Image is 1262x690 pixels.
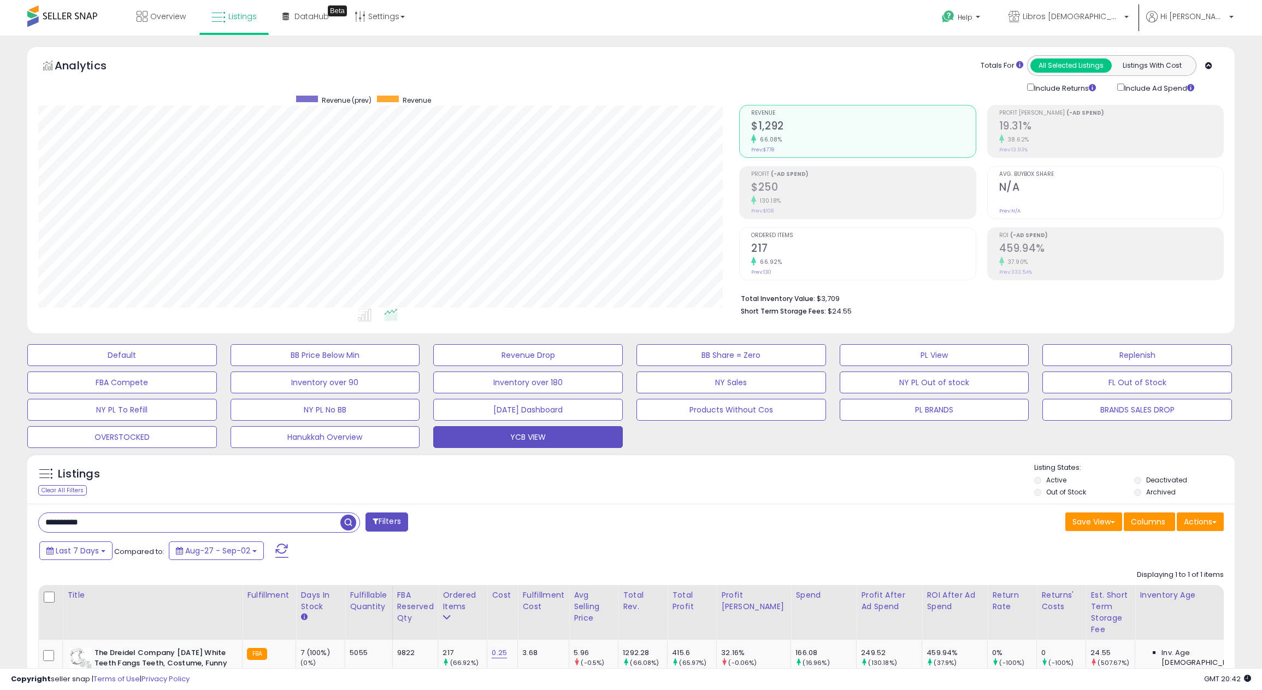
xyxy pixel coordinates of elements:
[803,658,829,667] small: (16.96%)
[574,648,618,658] div: 5.96
[350,589,387,612] div: Fulfillable Quantity
[933,2,991,36] a: Help
[522,648,561,658] div: 3.68
[840,399,1029,421] button: PL BRANDS
[433,344,623,366] button: Revenue Drop
[433,426,623,448] button: YCB VIEW
[992,648,1036,658] div: 0%
[1111,58,1193,73] button: Listings With Cost
[300,648,345,658] div: 7 (100%)
[433,399,623,421] button: [DATE] Dashboard
[751,242,975,257] h2: 217
[751,181,975,196] h2: $250
[999,120,1223,134] h2: 19.31%
[751,146,774,153] small: Prev: $778
[999,181,1223,196] h2: N/A
[1124,512,1175,531] button: Columns
[623,589,663,612] div: Total Rev.
[927,589,983,612] div: ROI After Ad Spend
[27,399,217,421] button: NY PL To Refill
[1034,463,1235,473] p: Listing States:
[1137,570,1224,580] div: Displaying 1 to 1 of 1 items
[861,648,922,658] div: 249.52
[728,658,757,667] small: (-0.06%)
[11,674,190,685] div: seller snap | |
[1146,11,1234,36] a: Hi [PERSON_NAME]
[231,344,420,366] button: BB Price Below Min
[450,658,479,667] small: (66.92%)
[1046,475,1066,485] label: Active
[300,658,316,667] small: (0%)
[1041,589,1081,612] div: Returns' Costs
[1090,648,1135,658] div: 24.55
[672,648,716,658] div: 415.6
[1010,231,1048,239] b: (-Ad Spend)
[828,306,852,316] span: $24.55
[795,648,856,658] div: 166.08
[365,512,408,532] button: Filters
[492,589,513,601] div: Cost
[397,589,434,624] div: FBA Reserved Qty
[751,269,771,275] small: Prev: 130
[247,589,291,601] div: Fulfillment
[231,399,420,421] button: NY PL No BB
[999,269,1032,275] small: Prev: 333.54%
[27,426,217,448] button: OVERSTOCKED
[228,11,257,22] span: Listings
[38,485,87,496] div: Clear All Filters
[751,233,975,239] span: Ordered Items
[294,11,329,22] span: DataHub
[443,589,482,612] div: Ordered Items
[1131,516,1165,527] span: Columns
[70,648,92,670] img: 3147BJ4OjML._SL40_.jpg
[300,612,307,622] small: Days In Stock.
[927,648,987,658] div: 459.94%
[751,110,975,116] span: Revenue
[636,344,826,366] button: BB Share = Zero
[751,208,774,214] small: Prev: $108
[55,58,128,76] h5: Analytics
[1004,258,1028,266] small: 37.90%
[840,344,1029,366] button: PL View
[141,674,190,684] a: Privacy Policy
[1048,658,1074,667] small: (-100%)
[11,674,51,684] strong: Copyright
[185,545,250,556] span: Aug-27 - Sep-02
[247,648,267,660] small: FBA
[623,648,667,658] div: 1292.28
[630,658,659,667] small: (66.08%)
[1030,58,1112,73] button: All Selected Listings
[756,197,781,205] small: 130.18%
[433,371,623,393] button: Inventory over 180
[795,589,852,601] div: Spend
[1204,674,1251,684] span: 2025-09-11 20:42 GMT
[1177,512,1224,531] button: Actions
[741,306,826,316] b: Short Term Storage Fees:
[679,658,706,667] small: (65.97%)
[1090,589,1130,635] div: Est. Short Term Storage Fee
[492,647,507,658] a: 0.25
[756,258,782,266] small: 66.92%
[58,467,100,482] h5: Listings
[1042,371,1232,393] button: FL Out of Stock
[999,233,1223,239] span: ROI
[443,648,487,658] div: 217
[741,291,1216,304] li: $3,709
[350,648,384,658] div: 5055
[1042,399,1232,421] button: BRANDS SALES DROP
[231,371,420,393] button: Inventory over 90
[721,589,786,612] div: Profit [PERSON_NAME]
[636,371,826,393] button: NY Sales
[67,589,238,601] div: Title
[941,10,955,23] i: Get Help
[999,242,1223,257] h2: 459.94%
[1146,475,1187,485] label: Deactivated
[756,135,782,144] small: 66.08%
[39,541,113,560] button: Last 7 Days
[981,61,1023,71] div: Totals For
[958,13,972,22] span: Help
[150,11,186,22] span: Overview
[328,5,347,16] div: Tooltip anchor
[93,674,140,684] a: Terms of Use
[721,648,791,658] div: 32.16%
